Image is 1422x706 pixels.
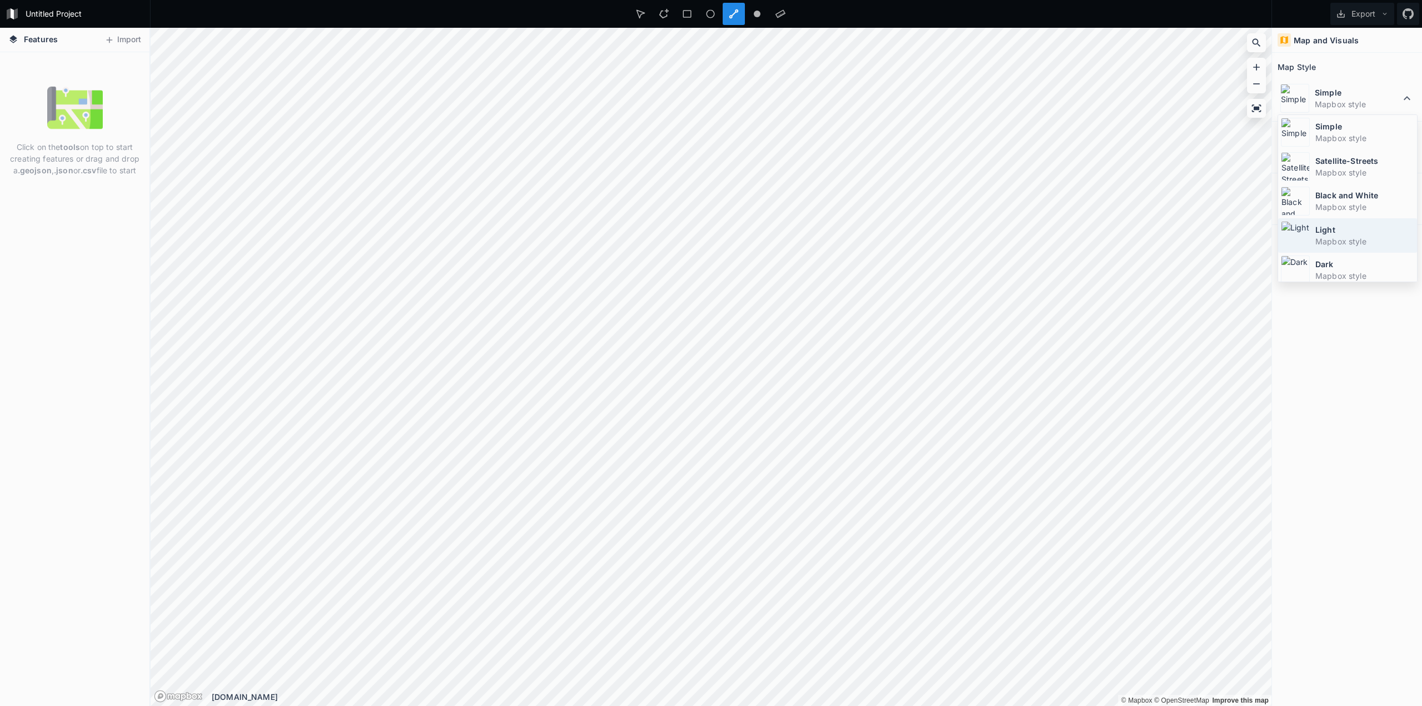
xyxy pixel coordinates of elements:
[1278,58,1316,76] h2: Map Style
[1315,201,1414,213] dd: Mapbox style
[1315,258,1414,270] dt: Dark
[1315,98,1400,110] dd: Mapbox style
[1280,84,1309,113] img: Simple
[1315,155,1414,167] dt: Satellite-Streets
[8,141,141,176] p: Click on the on top to start creating features or drag and drop a , or file to start
[1315,121,1414,132] dt: Simple
[47,80,103,136] img: empty
[1281,221,1310,250] img: Light
[18,166,52,175] strong: .geojson
[1330,3,1394,25] button: Export
[1315,270,1414,282] dd: Mapbox style
[212,691,1271,703] div: [DOMAIN_NAME]
[1315,87,1400,98] dt: Simple
[54,166,73,175] strong: .json
[1154,697,1209,704] a: OpenStreetMap
[1315,167,1414,178] dd: Mapbox style
[24,33,58,45] span: Features
[1315,224,1414,236] dt: Light
[99,31,147,49] button: Import
[154,690,203,703] a: Mapbox logo
[1315,236,1414,247] dd: Mapbox style
[1294,34,1359,46] h4: Map and Visuals
[1281,256,1310,284] img: Dark
[1121,697,1152,704] a: Mapbox
[1281,152,1310,181] img: Satellite-Streets
[81,166,97,175] strong: .csv
[1315,132,1414,144] dd: Mapbox style
[1212,697,1269,704] a: Map feedback
[1281,187,1310,216] img: Black and White
[60,142,80,152] strong: tools
[1315,189,1414,201] dt: Black and White
[1281,118,1310,147] img: Simple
